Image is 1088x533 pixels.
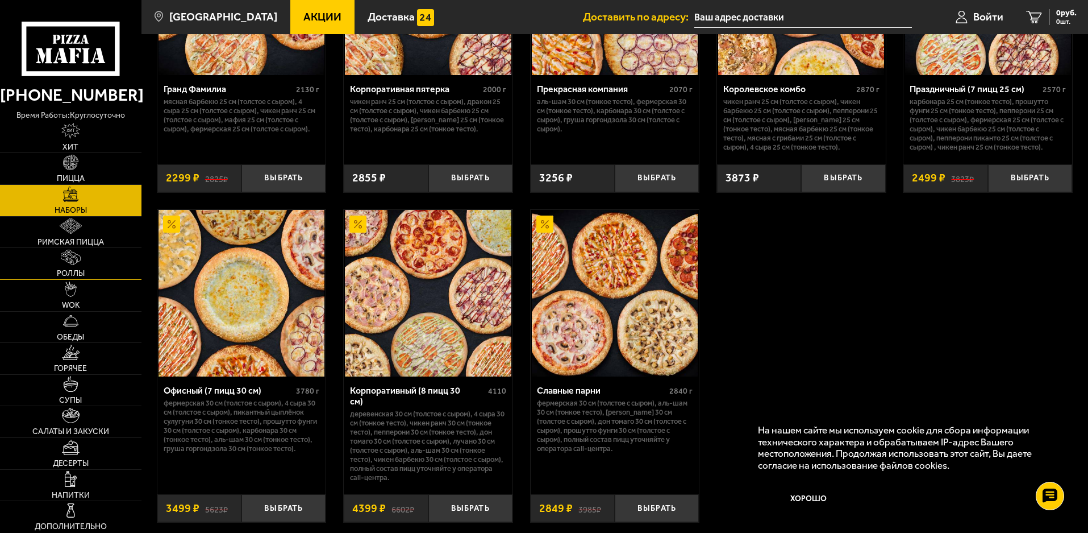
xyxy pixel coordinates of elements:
p: Деревенская 30 см (толстое с сыром), 4 сыра 30 см (тонкое тесто), Чикен Ранч 30 см (тонкое тесто)... [350,410,506,482]
img: Офисный (7 пицц 30 см) [159,210,324,376]
input: Ваш адрес доставки [694,7,912,28]
p: Чикен Ранч 25 см (толстое с сыром), Чикен Барбекю 25 см (толстое с сыром), Пепперони 25 см (толст... [723,97,879,152]
span: 2000 г [483,85,506,94]
s: 6602 ₽ [391,503,414,514]
img: Акционный [349,216,366,233]
button: Выбрать [241,164,326,192]
img: Корпоративный (8 пицц 30 см) [345,210,511,376]
span: 2299 ₽ [166,172,199,184]
button: Выбрать [428,164,512,192]
div: Гранд Фамилиа [164,84,294,94]
span: 0 руб. [1056,9,1077,17]
button: Выбрать [615,494,699,522]
s: 3985 ₽ [578,503,601,514]
div: Корпоративный (8 пицц 30 см) [350,385,485,407]
p: Фермерская 30 см (толстое с сыром), 4 сыра 30 см (толстое с сыром), Пикантный цыплёнок сулугуни 3... [164,399,320,453]
span: 2870 г [856,85,879,94]
span: Акции [303,11,341,22]
a: АкционныйОфисный (7 пицц 30 см) [157,210,326,376]
span: 3499 ₽ [166,503,199,514]
div: Праздничный (7 пицц 25 см) [910,84,1040,94]
s: 2825 ₽ [205,172,228,184]
span: Обеды [57,333,84,341]
span: 3780 г [296,386,319,396]
span: 2499 ₽ [912,172,945,184]
span: 3256 ₽ [539,172,573,184]
span: 2840 г [669,386,693,396]
button: Выбрать [241,494,326,522]
span: 2570 г [1043,85,1066,94]
span: Салаты и закуски [32,428,109,436]
span: Супы [59,396,82,404]
a: АкционныйКорпоративный (8 пицц 30 см) [344,210,512,376]
div: Королевское комбо [723,84,853,94]
span: 4399 ₽ [352,503,386,514]
p: На нашем сайте мы используем cookie для сбора информации технического характера и обрабатываем IP... [758,424,1055,472]
div: Корпоративная пятерка [350,84,480,94]
span: Войти [973,11,1003,22]
a: АкционныйСлавные парни [531,210,699,376]
p: Чикен Ранч 25 см (толстое с сыром), Дракон 25 см (толстое с сыром), Чикен Барбекю 25 см (толстое ... [350,97,506,134]
span: Пицца [57,175,85,183]
span: 3873 ₽ [726,172,759,184]
span: Роллы [57,270,85,278]
span: Доставить по адресу: [583,11,694,22]
span: Хит [62,143,78,151]
p: Аль-Шам 30 см (тонкое тесто), Фермерская 30 см (тонкое тесто), Карбонара 30 см (толстое с сыром),... [537,97,693,134]
div: Славные парни [537,385,667,396]
button: Хорошо [758,482,860,517]
img: Акционный [536,216,553,233]
div: Прекрасная компания [537,84,667,94]
span: 2855 ₽ [352,172,386,184]
span: Доставка [368,11,415,22]
span: 2130 г [296,85,319,94]
span: 2849 ₽ [539,503,573,514]
p: Фермерская 30 см (толстое с сыром), Аль-Шам 30 см (тонкое тесто), [PERSON_NAME] 30 см (толстое с ... [537,399,693,453]
span: Горячее [54,365,87,373]
div: Офисный (7 пицц 30 см) [164,385,294,396]
s: 5623 ₽ [205,503,228,514]
span: WOK [62,301,80,309]
button: Выбрать [615,164,699,192]
span: 2070 г [669,85,693,94]
p: Мясная Барбекю 25 см (толстое с сыром), 4 сыра 25 см (толстое с сыром), Чикен Ранч 25 см (толстое... [164,97,320,134]
button: Выбрать [801,164,885,192]
span: Римская пицца [37,238,104,246]
span: Напитки [52,491,90,499]
span: [GEOGRAPHIC_DATA] [169,11,277,22]
span: Дополнительно [35,523,107,531]
button: Выбрать [988,164,1072,192]
span: Наборы [55,206,87,214]
s: 3823 ₽ [951,172,974,184]
p: Карбонара 25 см (тонкое тесто), Прошутто Фунги 25 см (тонкое тесто), Пепперони 25 см (толстое с с... [910,97,1066,152]
span: 0 шт. [1056,18,1077,25]
img: 15daf4d41897b9f0e9f617042186c801.svg [417,9,434,26]
img: Акционный [163,216,180,233]
img: Славные парни [532,210,698,376]
span: Десерты [53,460,89,468]
span: 4110 [488,386,506,396]
button: Выбрать [428,494,512,522]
